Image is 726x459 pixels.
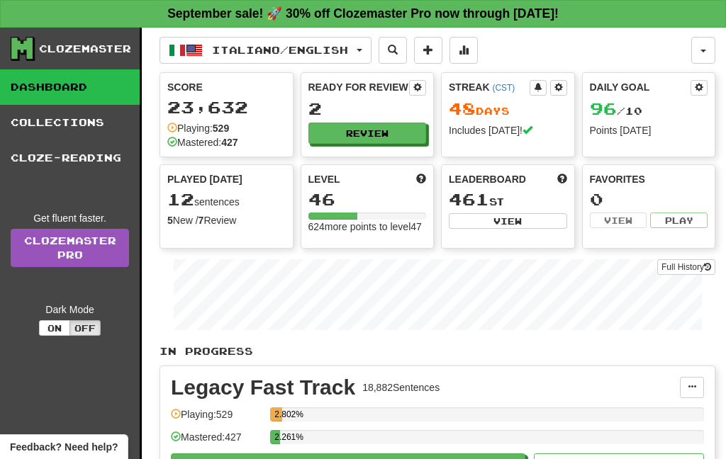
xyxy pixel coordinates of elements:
span: This week in points, UTC [557,172,567,186]
div: Playing: 529 [171,407,263,431]
span: Score more points to level up [416,172,426,186]
div: 0 [590,191,708,208]
span: Played [DATE] [167,172,242,186]
div: 624 more points to level 47 [308,220,427,234]
span: Italiano / English [212,44,348,56]
button: Review [308,123,427,144]
div: st [449,191,567,209]
div: 23,632 [167,98,286,116]
button: View [590,212,647,228]
a: ClozemasterPro [11,229,129,267]
div: Favorites [590,172,708,186]
a: (CST) [492,83,515,93]
span: Level [308,172,340,186]
div: Playing: [167,121,229,135]
span: Leaderboard [449,172,526,186]
strong: September sale! 🚀 30% off Clozemaster Pro now through [DATE]! [167,6,559,21]
div: Ready for Review [308,80,410,94]
div: Score [167,80,286,94]
button: Off [69,320,101,336]
div: Daily Goal [590,80,691,96]
span: Open feedback widget [10,440,118,454]
button: Play [650,212,708,228]
button: View [449,213,567,229]
button: Italiano/English [160,37,372,64]
div: 2.261% [274,430,280,444]
div: Streak [449,80,530,94]
button: On [39,320,70,336]
div: Get fluent faster. [11,211,129,225]
button: More stats [449,37,478,64]
strong: 5 [167,215,173,226]
div: Points [DATE] [590,123,708,137]
strong: 427 [221,137,238,148]
div: 2.802% [274,407,282,421]
button: Full History [657,259,715,275]
div: Includes [DATE]! [449,123,567,137]
div: 46 [308,191,427,208]
span: / 10 [590,105,642,117]
button: Search sentences [379,37,407,64]
div: Legacy Fast Track [171,377,355,398]
strong: 529 [213,123,229,134]
div: Day s [449,100,567,118]
span: 96 [590,98,617,118]
div: sentences [167,191,286,209]
button: Add sentence to collection [414,37,442,64]
div: 2 [308,100,427,118]
span: 12 [167,189,194,209]
div: Mastered: [167,135,238,149]
strong: 7 [199,215,204,226]
div: Mastered: 427 [171,430,263,453]
div: Clozemaster [39,42,131,56]
div: 18,882 Sentences [362,380,440,395]
div: New / Review [167,213,286,227]
span: 461 [449,189,489,209]
div: Dark Mode [11,302,129,317]
span: 48 [449,98,476,118]
p: In Progress [160,344,715,358]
